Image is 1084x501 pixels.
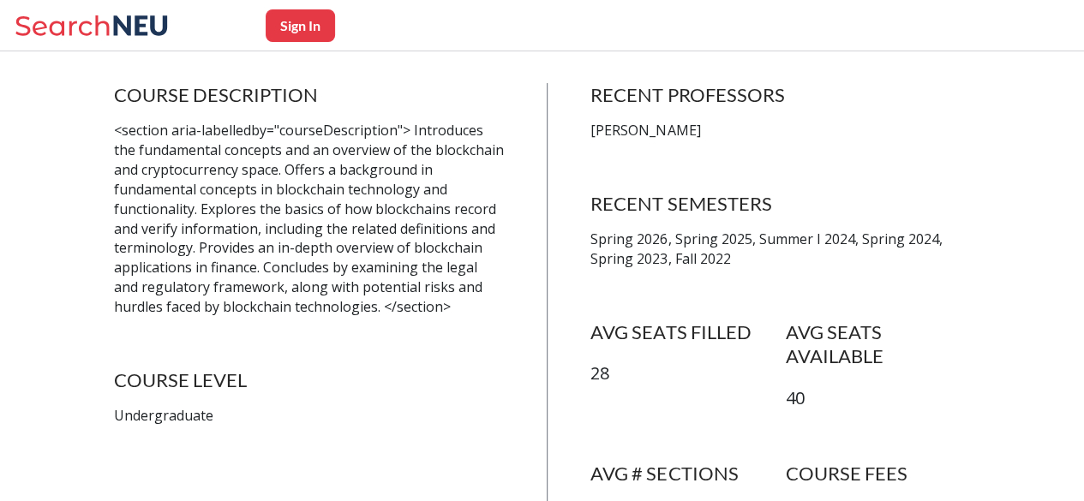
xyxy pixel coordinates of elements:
[114,406,504,426] p: Undergraduate
[114,83,504,107] h4: COURSE DESCRIPTION
[590,121,980,140] p: [PERSON_NAME]
[786,320,981,369] h4: AVG SEATS AVAILABLE
[590,83,980,107] h4: RECENT PROFESSORS
[266,9,335,42] button: Sign In
[114,121,504,317] p: <section aria-labelledby="courseDescription"> Introduces the fundamental concepts and an overview...
[590,192,980,216] h4: RECENT SEMESTERS
[590,462,786,486] h4: AVG # SECTIONS
[114,368,504,392] h4: COURSE LEVEL
[590,320,786,344] h4: AVG SEATS FILLED
[590,361,786,386] p: 28
[590,230,980,269] p: Spring 2026, Spring 2025, Summer I 2024, Spring 2024, Spring 2023, Fall 2022
[786,462,981,486] h4: COURSE FEES
[786,386,981,411] p: 40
